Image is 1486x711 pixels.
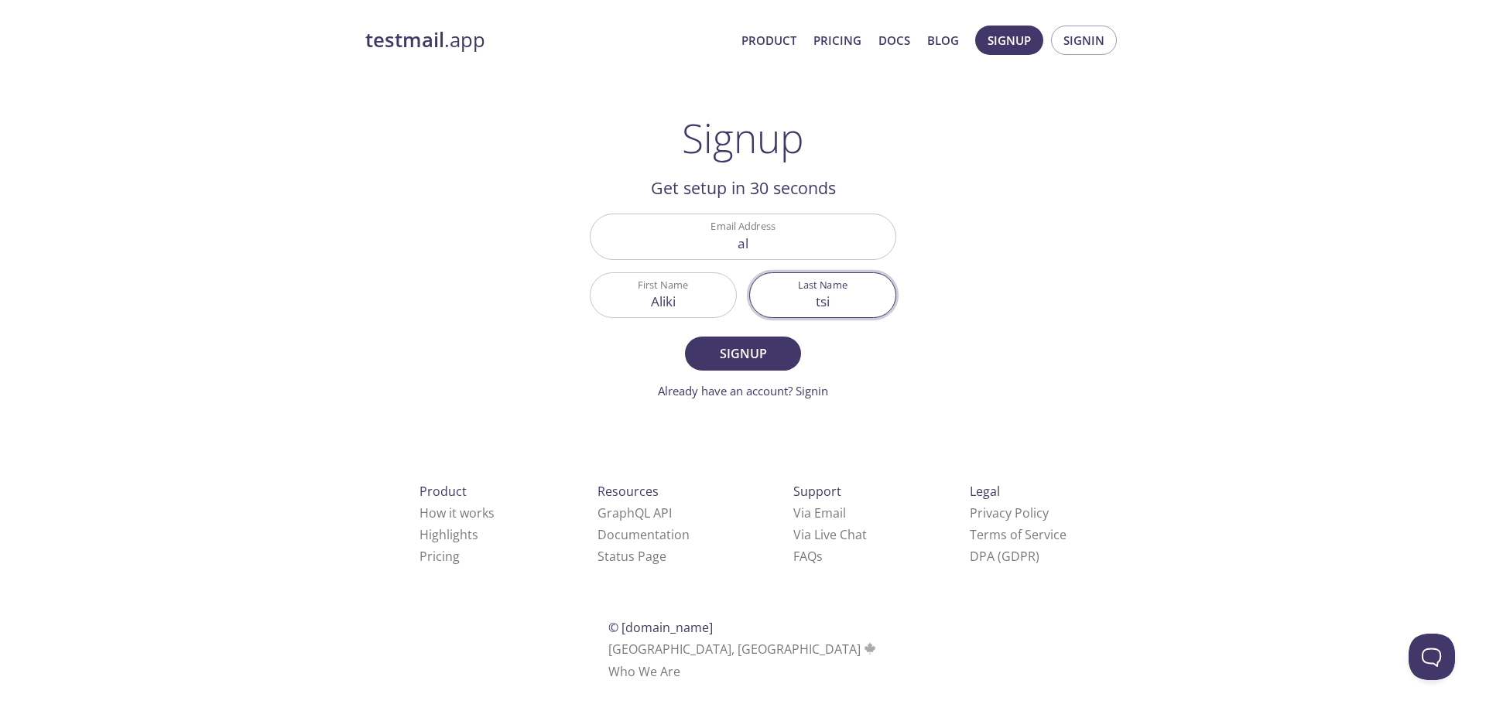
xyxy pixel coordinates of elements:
[1409,634,1455,680] iframe: Help Scout Beacon - Open
[419,548,460,565] a: Pricing
[608,641,878,658] span: [GEOGRAPHIC_DATA], [GEOGRAPHIC_DATA]
[793,526,867,543] a: Via Live Chat
[741,30,796,50] a: Product
[365,27,729,53] a: testmail.app
[970,526,1067,543] a: Terms of Service
[1063,30,1104,50] span: Signin
[419,483,467,500] span: Product
[975,26,1043,55] button: Signup
[988,30,1031,50] span: Signup
[419,504,495,521] a: How it works
[1051,26,1117,55] button: Signin
[597,483,659,500] span: Resources
[878,30,910,50] a: Docs
[927,30,959,50] a: Blog
[702,343,784,364] span: Signup
[970,548,1039,565] a: DPA (GDPR)
[793,504,846,521] a: Via Email
[970,504,1049,521] a: Privacy Policy
[590,175,896,201] h2: Get setup in 30 seconds
[970,483,1000,500] span: Legal
[597,504,672,521] a: GraphQL API
[365,26,444,53] strong: testmail
[813,30,861,50] a: Pricing
[682,115,804,161] h1: Signup
[817,548,823,565] span: s
[419,526,478,543] a: Highlights
[597,548,666,565] a: Status Page
[793,548,823,565] a: FAQ
[793,483,841,500] span: Support
[608,663,680,680] a: Who We Are
[597,526,690,543] a: Documentation
[658,383,828,398] a: Already have an account? Signin
[685,337,801,371] button: Signup
[608,619,713,636] span: © [DOMAIN_NAME]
